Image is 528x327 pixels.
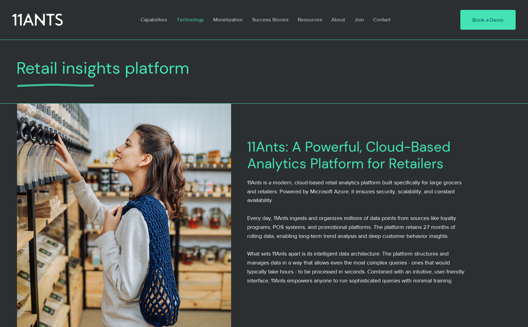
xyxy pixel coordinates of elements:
[293,12,327,27] a: Resources
[174,12,207,27] p: Technology
[16,57,189,79] span: Retail insights platform
[350,12,369,27] a: Join
[460,10,516,30] a: Book a Demo
[327,12,350,27] a: About
[247,179,462,204] span: 11Ants is a modern, cloud-based retail analytics platform built specifically for large grocers an...
[136,12,441,27] nav: Site
[369,12,396,27] a: Contact
[172,12,209,27] a: Technology
[136,12,172,27] a: Capabilities
[247,138,450,173] span: 11Ants: A Powerful, Cloud-Based Analytics Platform for Retailers
[472,16,504,24] span: Book a Demo
[247,215,456,239] span: Every day, 11Ants ingests and organizes millions of data points from sources like loyalty program...
[247,251,464,283] span: What sets 11Ants apart is its intelligent data architecture. The platform structures and manages ...
[210,12,246,27] p: Monetization
[247,12,293,27] a: Success Stories
[209,12,247,27] a: Monetization
[370,12,394,27] p: Contact
[17,104,231,327] img: Young woman in the grocery store
[249,12,292,27] p: Success Stories
[351,12,367,27] p: Join
[137,12,170,27] p: Capabilities
[295,12,325,27] p: Resources
[328,12,348,27] p: About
